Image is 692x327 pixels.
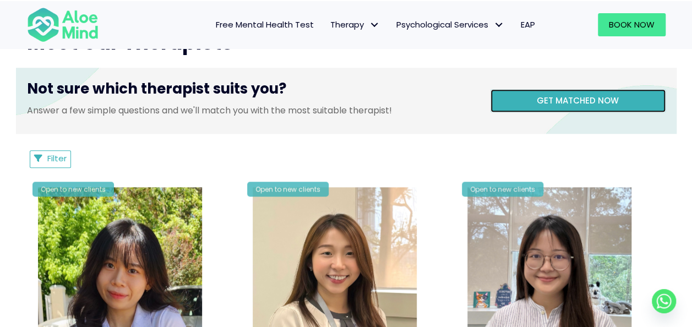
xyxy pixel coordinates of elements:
p: Answer a few simple questions and we'll match you with the most suitable therapist! [27,104,474,117]
span: EAP [521,19,535,30]
a: Get matched now [491,89,666,112]
div: Open to new clients [247,182,329,197]
div: Open to new clients [462,182,543,197]
span: Psychological Services [396,19,504,30]
a: Book Now [598,13,666,36]
nav: Menu [113,13,543,36]
span: Therapy [330,19,380,30]
span: Filter [47,152,67,164]
span: Get matched now [537,95,619,106]
span: Free Mental Health Test [216,19,314,30]
div: Open to new clients [32,182,114,197]
span: Meet Our Therapists [27,29,233,57]
img: Aloe mind Logo [27,7,99,43]
a: Psychological ServicesPsychological Services: submenu [388,13,513,36]
a: Whatsapp [652,289,676,313]
a: EAP [513,13,543,36]
span: Therapy: submenu [367,17,383,32]
a: Free Mental Health Test [208,13,322,36]
span: Book Now [609,19,655,30]
span: Psychological Services: submenu [491,17,507,32]
a: TherapyTherapy: submenu [322,13,388,36]
button: Filter Listings [30,150,72,168]
h3: Not sure which therapist suits you? [27,79,474,104]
